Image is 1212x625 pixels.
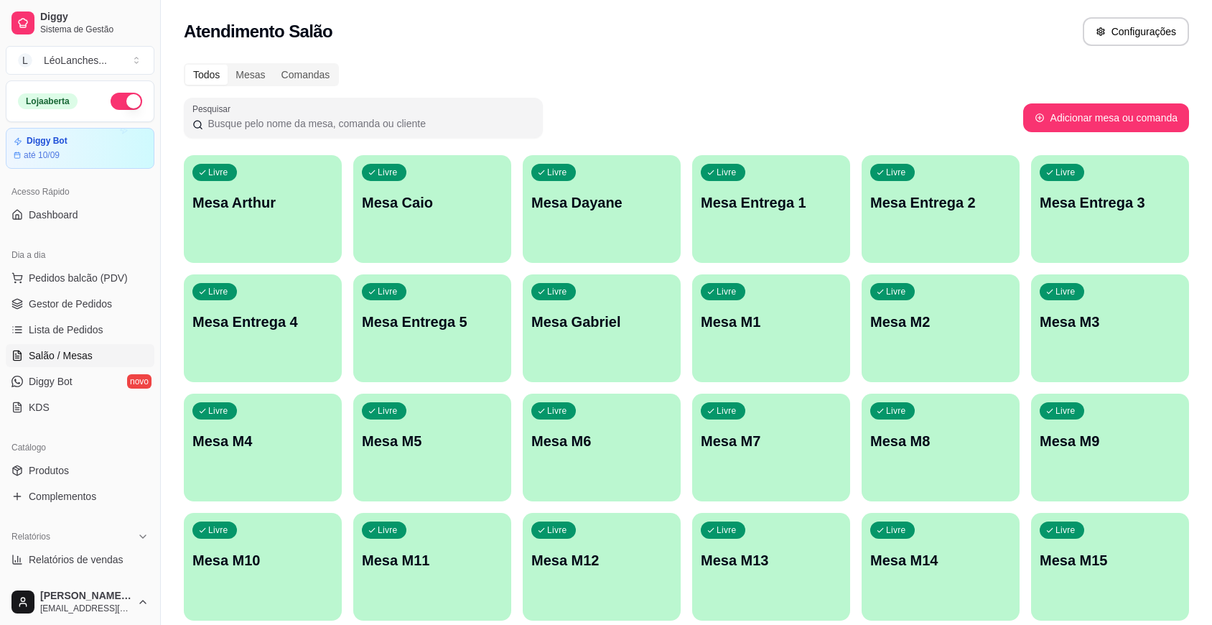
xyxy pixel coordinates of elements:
[692,394,850,501] button: LivreMesa M7
[1083,17,1189,46] button: Configurações
[192,103,236,115] label: Pesquisar
[523,394,681,501] button: LivreMesa M6
[203,116,534,131] input: Pesquisar
[862,274,1020,382] button: LivreMesa M2
[870,431,1011,451] p: Mesa M8
[29,400,50,415] span: KDS
[886,286,906,297] p: Livre
[1040,193,1180,213] p: Mesa Entrega 3
[208,167,228,178] p: Livre
[44,53,107,68] div: LéoLanches ...
[378,286,398,297] p: Livre
[378,405,398,417] p: Livre
[531,312,672,332] p: Mesa Gabriel
[29,374,73,389] span: Diggy Bot
[6,318,154,341] a: Lista de Pedidos
[6,574,154,597] a: Relatório de clientes
[208,405,228,417] p: Livre
[29,463,69,478] span: Produtos
[547,524,567,536] p: Livre
[717,286,737,297] p: Livre
[1055,524,1076,536] p: Livre
[1031,513,1189,621] button: LivreMesa M15
[1055,286,1076,297] p: Livre
[1031,394,1189,501] button: LivreMesa M9
[11,531,50,542] span: Relatórios
[29,323,103,337] span: Lista de Pedidos
[1040,312,1180,332] p: Mesa M3
[6,292,154,315] a: Gestor de Pedidos
[6,396,154,419] a: KDS
[29,578,120,593] span: Relatório de clientes
[6,344,154,367] a: Salão / Mesas
[701,312,842,332] p: Mesa M1
[6,459,154,482] a: Produtos
[40,590,131,603] span: [PERSON_NAME] geral
[362,431,503,451] p: Mesa M5
[29,297,112,311] span: Gestor de Pedidos
[378,167,398,178] p: Livre
[870,312,1011,332] p: Mesa M2
[862,394,1020,501] button: LivreMesa M8
[184,274,342,382] button: LivreMesa Entrega 4
[531,431,672,451] p: Mesa M6
[717,167,737,178] p: Livre
[18,93,78,109] div: Loja aberta
[717,405,737,417] p: Livre
[208,524,228,536] p: Livre
[29,348,93,363] span: Salão / Mesas
[208,286,228,297] p: Livre
[40,603,131,614] span: [EMAIL_ADDRESS][DOMAIN_NAME]
[692,513,850,621] button: LivreMesa M13
[701,193,842,213] p: Mesa Entrega 1
[6,585,154,619] button: [PERSON_NAME] geral[EMAIL_ADDRESS][DOMAIN_NAME]
[6,244,154,267] div: Dia a dia
[40,24,149,35] span: Sistema de Gestão
[886,524,906,536] p: Livre
[6,267,154,290] button: Pedidos balcão (PDV)
[362,193,503,213] p: Mesa Caio
[192,550,333,570] p: Mesa M10
[717,524,737,536] p: Livre
[886,405,906,417] p: Livre
[192,431,333,451] p: Mesa M4
[547,286,567,297] p: Livre
[886,167,906,178] p: Livre
[6,203,154,226] a: Dashboard
[1040,431,1180,451] p: Mesa M9
[523,155,681,263] button: LivreMesa Dayane
[353,513,511,621] button: LivreMesa M11
[353,155,511,263] button: LivreMesa Caio
[547,167,567,178] p: Livre
[692,274,850,382] button: LivreMesa M1
[870,550,1011,570] p: Mesa M14
[29,271,128,285] span: Pedidos balcão (PDV)
[531,550,672,570] p: Mesa M12
[1040,550,1180,570] p: Mesa M15
[29,208,78,222] span: Dashboard
[523,513,681,621] button: LivreMesa M12
[192,312,333,332] p: Mesa Entrega 4
[40,11,149,24] span: Diggy
[862,155,1020,263] button: LivreMesa Entrega 2
[1055,405,1076,417] p: Livre
[531,193,672,213] p: Mesa Dayane
[378,524,398,536] p: Livre
[692,155,850,263] button: LivreMesa Entrega 1
[1055,167,1076,178] p: Livre
[523,274,681,382] button: LivreMesa Gabriel
[29,489,96,504] span: Complementos
[6,46,154,75] button: Select a team
[6,436,154,459] div: Catálogo
[862,513,1020,621] button: LivreMesa M14
[184,513,342,621] button: LivreMesa M10
[701,431,842,451] p: Mesa M7
[701,550,842,570] p: Mesa M13
[184,394,342,501] button: LivreMesa M4
[353,274,511,382] button: LivreMesa Entrega 5
[24,149,60,161] article: até 10/09
[274,65,338,85] div: Comandas
[192,193,333,213] p: Mesa Arthur
[6,370,154,393] a: Diggy Botnovo
[27,136,67,147] article: Diggy Bot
